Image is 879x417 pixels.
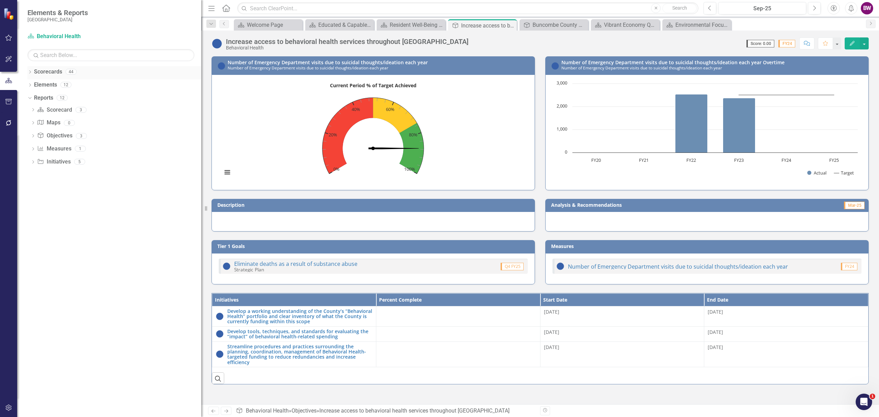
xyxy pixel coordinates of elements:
div: Sep-25 [721,4,804,13]
a: Environmental Focus Area [664,21,729,29]
img: No Information [551,62,559,70]
text: Target [841,170,854,176]
td: Double-Click to Edit [540,341,704,367]
a: Buncombe County Health & Human Services and community organization collaborations will work to de... [521,21,586,29]
div: 1 [75,146,86,152]
button: Show Actual [807,170,826,176]
a: Reports [34,94,53,102]
text: Current Period % of Target Achieved [330,82,416,89]
td: Double-Click to Edit [704,326,868,341]
a: Objectives [37,132,72,140]
div: BW [861,2,873,14]
text: 40% [352,106,360,112]
div: Increase access to behavioral health services throughout [GEOGRAPHIC_DATA] [319,407,510,414]
span: FY24 [841,263,857,270]
a: Eliminate deaths as a result of substance abuse [234,260,357,268]
img: No Information [216,312,224,320]
a: Objectives [292,407,317,414]
a: Scorecards [34,68,62,76]
span: [DATE] [544,344,559,350]
td: Double-Click to Edit Right Click for Context Menu [212,326,376,341]
text: 3,000 [557,80,567,86]
text: FY25 [829,157,839,163]
span: [DATE] [708,308,723,315]
button: Search [662,3,697,13]
div: Educated & Capable Focus Area [318,21,372,29]
span: [DATE] [708,344,723,350]
div: Buncombe County Health & Human Services and community organization collaborations will work to de... [533,21,586,29]
a: Resident Well-Being Focus Area [378,21,444,29]
a: Initiatives [37,158,70,166]
a: Vibrant Economy Quarterly Report [593,21,658,29]
div: 5 [74,159,85,165]
span: Elements & Reports [27,9,88,17]
div: Increase access to behavioral health services throughout [GEOGRAPHIC_DATA] [226,38,468,45]
img: No Information [212,38,222,49]
img: No Information [216,330,224,338]
text: 20% [329,132,337,138]
button: Show Target [834,170,854,176]
path: No value. % of Target. [368,147,419,149]
a: Develop tools, techniques, and standards for evaluating the “impact” of behavioral health-related... [227,329,373,339]
text: FY24 [781,157,791,163]
h3: Tier 1 Goals [217,244,532,249]
img: No Information [556,262,564,270]
div: Vibrant Economy Quarterly Report [604,21,658,29]
a: Welcome Page [236,21,301,29]
a: Maps [37,119,60,127]
div: 0 [64,120,75,126]
span: [DATE] [708,329,723,335]
text: 0% [333,166,340,172]
svg: Interactive chart [219,80,527,183]
small: Number of Emergency Department visits due to suicidal thoughts/ideation each year [228,65,388,70]
div: 12 [60,82,71,88]
input: Search Below... [27,49,194,61]
td: Double-Click to Edit [540,306,704,326]
a: Behavioral Health [246,407,289,414]
text: 80% [409,132,418,138]
td: Double-Click to Edit [704,306,868,326]
img: No Information [216,350,224,358]
div: Environmental Focus Area [675,21,729,29]
a: Elements [34,81,57,89]
text: FY21 [639,157,649,163]
a: Number of Emergency Department visits due to suicidal thoughts/ideation each year [568,263,788,270]
text: 100% [404,166,415,172]
span: Mar-25 [844,202,865,209]
span: FY24 [778,40,795,47]
div: Current Period % of Target Achieved. Highcharts interactive chart. [219,80,528,183]
div: Resident Well-Being Focus Area [390,21,444,29]
a: Number of Emergency Department visits due to suicidal thoughts/ideation each year [228,59,428,66]
text: Actual [814,170,826,176]
div: 3 [76,107,87,113]
path: FY22, 2,536. Actual. [675,94,708,153]
h3: Description [217,202,532,207]
input: Search ClearPoint... [237,2,698,14]
div: 3 [76,133,87,139]
td: Double-Click to Edit [704,341,868,367]
button: Sep-25 [718,2,806,14]
small: Number of Emergency Department visits due to suicidal thoughts/ideation each year [561,65,722,70]
a: Measures [37,145,71,153]
text: 1,000 [557,126,567,132]
text: 60% [386,106,395,112]
svg: Interactive chart [552,80,861,183]
div: Chart. Highcharts interactive chart. [552,80,861,183]
span: [DATE] [544,308,559,315]
text: FY20 [591,157,601,163]
h3: Analysis & Recommendations [551,202,792,207]
g: Target, series 2 of 2. Line with 6 data points. [596,93,835,96]
a: Number of Emergency Department visits due to suicidal thoughts/ideation each year Overtime [561,59,785,66]
div: Behavioral Health [226,45,468,50]
td: Double-Click to Edit Right Click for Context Menu [212,306,376,326]
a: Educated & Capable Focus Area [307,21,372,29]
span: Score: 0.00 [746,40,774,47]
text: FY23 [734,157,744,163]
td: Double-Click to Edit Right Click for Context Menu [212,341,376,367]
span: Search [672,5,687,11]
iframe: Intercom live chat [856,394,872,410]
span: Q4 FY25 [501,263,524,270]
a: Develop a working understanding of the County’s “Behavioral Health” portfolio and clear inventory... [227,308,373,324]
text: FY22 [686,157,696,163]
img: ClearPoint Strategy [3,8,15,20]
